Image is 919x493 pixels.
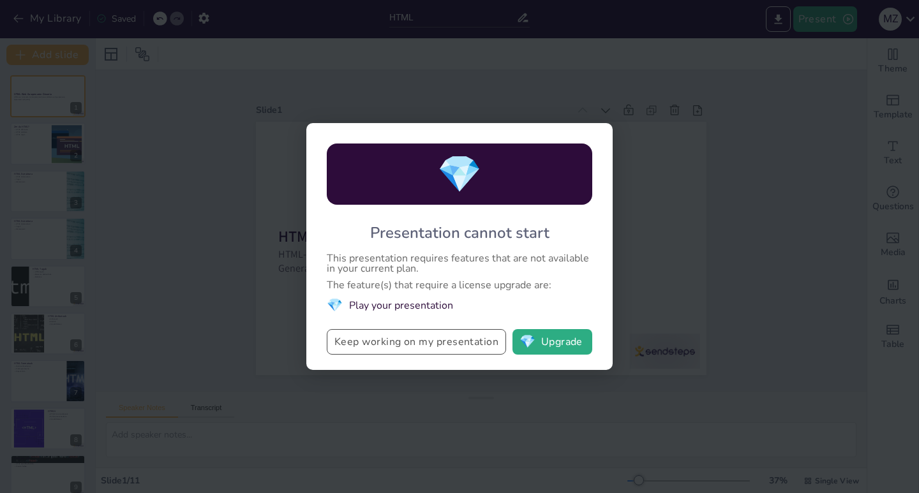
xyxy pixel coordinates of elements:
div: This presentation requires features that are not available in your current plan. [327,253,592,274]
div: The feature(s) that require a license upgrade are: [327,280,592,290]
span: diamond [519,335,535,348]
span: diamond [327,297,343,314]
span: diamond [437,150,482,199]
li: Play your presentation [327,297,592,314]
button: diamondUpgrade [512,329,592,355]
button: Keep working on my presentation [327,329,506,355]
div: Presentation cannot start [370,223,549,243]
